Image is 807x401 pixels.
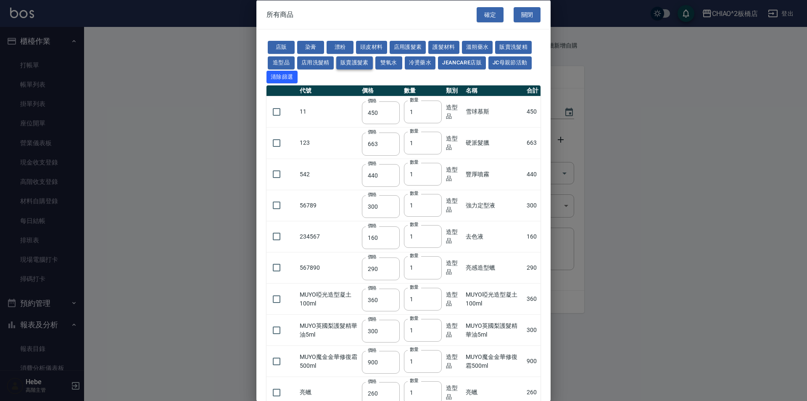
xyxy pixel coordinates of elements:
label: 價格 [368,222,377,228]
label: 價格 [368,191,377,197]
button: JeanCare店販 [438,56,486,69]
label: 價格 [368,129,377,135]
label: 價格 [368,378,377,385]
label: 價格 [368,160,377,166]
td: 567890 [298,252,360,283]
button: 清除篩選 [266,70,298,83]
label: 價格 [368,316,377,322]
td: 強力定型液 [464,190,525,221]
label: 數量 [410,127,419,134]
td: 造型品 [444,127,464,158]
button: 販賣護髮素 [336,56,373,69]
button: 冷燙藥水 [405,56,436,69]
button: 溫朔藥水 [462,41,493,54]
td: 450 [525,96,541,127]
th: 名稱 [464,85,525,96]
td: MUYO魔金金華修復霜500ml [298,345,360,377]
td: 160 [525,221,541,252]
td: 造型品 [444,345,464,377]
label: 價格 [368,285,377,291]
td: 663 [525,127,541,158]
td: 440 [525,159,541,190]
td: MUYO魔金金華修復霜500ml [464,345,525,377]
th: 數量 [402,85,444,96]
td: 造型品 [444,159,464,190]
td: 300 [525,314,541,345]
button: 確定 [477,7,504,22]
td: 豐厚噴霧 [464,159,525,190]
td: 硬派髮臘 [464,127,525,158]
label: 數量 [410,190,419,197]
th: 合計 [525,85,541,96]
td: 造型品 [444,283,464,314]
td: MUYO英國梨護髮精華油5ml [464,314,525,345]
button: 染膏 [297,41,324,54]
label: 數量 [410,377,419,383]
label: 數量 [410,252,419,259]
label: 數量 [410,315,419,321]
td: 造型品 [444,96,464,127]
td: 123 [298,127,360,158]
td: MUYO英國梨護髮精華油5ml [298,314,360,345]
label: 數量 [410,221,419,228]
td: 542 [298,159,360,190]
td: 造型品 [444,252,464,283]
label: 數量 [410,346,419,352]
button: 店用護髮素 [390,41,426,54]
td: 290 [525,252,541,283]
button: 店用洗髮精 [297,56,334,69]
th: 代號 [298,85,360,96]
button: 店販 [268,41,295,54]
button: 造型品 [268,56,295,69]
th: 類別 [444,85,464,96]
label: 數量 [410,96,419,103]
button: 販賣洗髮精 [495,41,532,54]
button: 雙氧水 [375,56,402,69]
label: 價格 [368,347,377,353]
td: 360 [525,283,541,314]
button: 漂粉 [327,41,353,54]
button: 關閉 [514,7,541,22]
td: 去色液 [464,221,525,252]
td: 11 [298,96,360,127]
label: 數量 [410,284,419,290]
td: 900 [525,345,541,377]
button: 護髮材料 [428,41,459,54]
td: MUYO啞光造型凝土100ml [464,283,525,314]
td: MUYO啞光造型凝土100ml [298,283,360,314]
td: 造型品 [444,190,464,221]
label: 價格 [368,98,377,104]
td: 造型品 [444,314,464,345]
td: 234567 [298,221,360,252]
td: 56789 [298,190,360,221]
button: 頭皮材料 [356,41,387,54]
span: 所有商品 [266,10,293,19]
label: 價格 [368,253,377,260]
label: 數量 [410,159,419,165]
td: 亮感造型蠟 [464,252,525,283]
button: JC母親節活動 [488,56,532,69]
th: 價格 [360,85,402,96]
td: 造型品 [444,221,464,252]
td: 300 [525,190,541,221]
td: 雪球慕斯 [464,96,525,127]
